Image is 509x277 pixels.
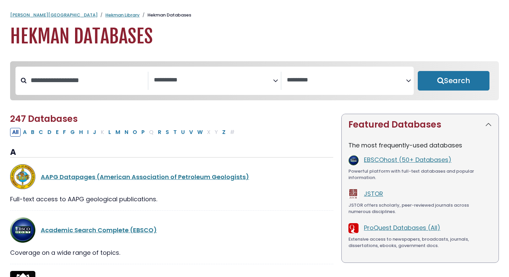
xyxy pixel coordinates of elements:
button: Filter Results U [179,128,187,137]
a: EBSCOhost (50+ Databases) [364,155,451,164]
div: JSTOR offers scholarly, peer-reviewed journals across numerous disciplines. [348,202,492,215]
button: Filter Results B [29,128,36,137]
a: [PERSON_NAME][GEOGRAPHIC_DATA] [10,12,98,18]
li: Hekman Databases [140,12,191,19]
button: Filter Results D [45,128,54,137]
button: Submit for Search Results [418,71,489,91]
input: Search database by title or keyword [27,75,148,86]
button: Featured Databases [342,114,499,135]
h1: Hekman Databases [10,25,499,48]
button: Filter Results H [77,128,85,137]
button: Filter Results W [195,128,205,137]
button: Filter Results F [61,128,68,137]
a: ProQuest Databases (All) [364,223,440,232]
button: Filter Results Z [220,128,228,137]
button: Filter Results M [113,128,122,137]
a: JSTOR [364,189,383,198]
button: Filter Results V [187,128,195,137]
button: Filter Results I [85,128,91,137]
button: Filter Results G [68,128,77,137]
button: Filter Results S [164,128,171,137]
span: 247 Databases [10,113,78,125]
a: Hekman Library [105,12,140,18]
button: Filter Results L [106,128,113,137]
a: AAPG Datapages (American Association of Petroleum Geologists) [41,173,249,181]
button: Filter Results A [21,128,29,137]
button: Filter Results O [131,128,139,137]
button: Filter Results J [91,128,98,137]
textarea: Search [154,77,273,84]
button: Filter Results E [54,128,61,137]
div: Powerful platform with full-text databases and popular information. [348,168,492,181]
h3: A [10,147,333,158]
a: Academic Search Complete (EBSCO) [41,226,157,234]
button: Filter Results R [156,128,163,137]
nav: breadcrumb [10,12,499,19]
p: The most frequently-used databases [348,141,492,150]
button: Filter Results T [171,128,179,137]
nav: Search filters [10,61,499,100]
div: Alpha-list to filter by first letter of database name [10,128,237,136]
div: Coverage on a wide range of topics. [10,248,333,257]
div: Extensive access to newspapers, broadcasts, journals, dissertations, ebooks, government docs. [348,236,492,249]
button: Filter Results N [123,128,130,137]
button: Filter Results C [37,128,45,137]
button: Filter Results P [139,128,147,137]
button: All [10,128,21,137]
textarea: Search [287,77,406,84]
div: Full-text access to AAPG geological publications. [10,195,333,204]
